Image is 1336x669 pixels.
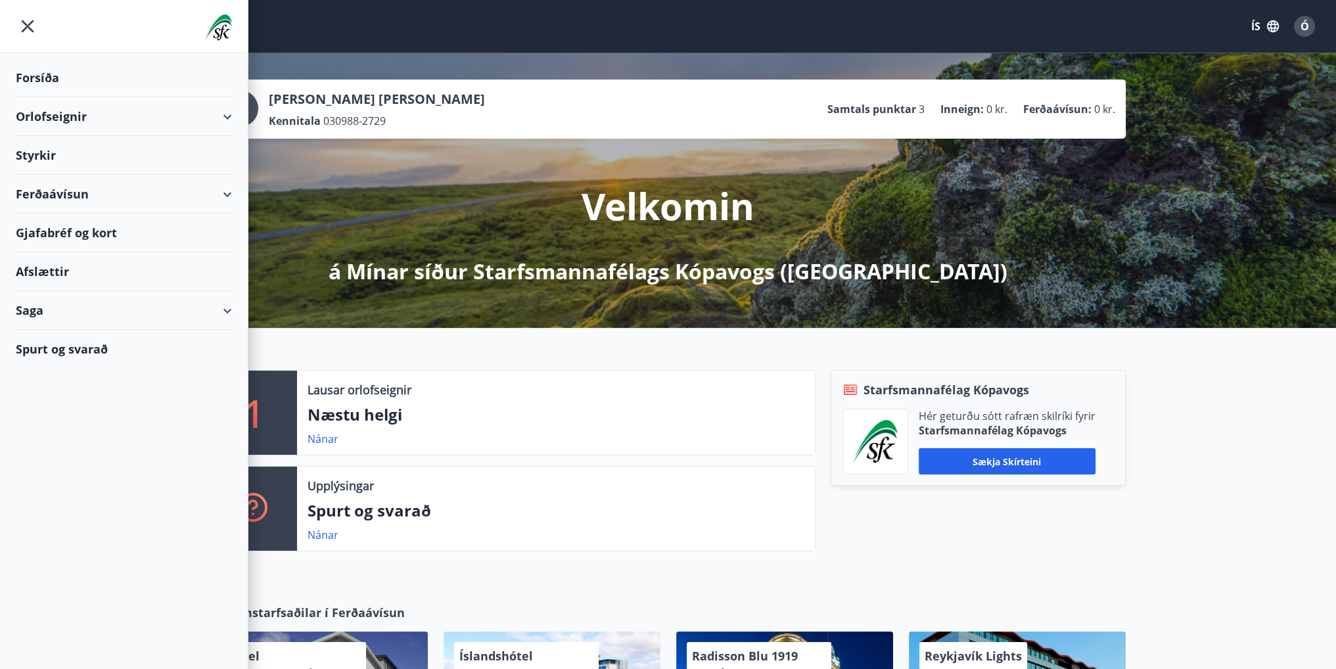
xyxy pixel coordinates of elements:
a: Nánar [308,528,338,542]
div: Gjafabréf og kort [16,214,232,252]
div: Spurt og svarað [16,330,232,368]
p: á Mínar síður Starfsmannafélags Kópavogs ([GEOGRAPHIC_DATA]) [329,257,1007,286]
span: 030988-2729 [323,114,386,128]
div: Styrkir [16,136,232,175]
span: Samstarfsaðilar í Ferðaávísun [227,604,405,621]
button: ÍS [1244,14,1286,38]
span: 0 kr. [986,102,1007,116]
span: 0 kr. [1094,102,1115,116]
p: Spurt og svarað [308,499,804,522]
p: [PERSON_NAME] [PERSON_NAME] [269,90,485,108]
p: 1 [244,388,265,438]
div: Afslættir [16,252,232,291]
button: Ó [1289,11,1320,42]
p: Ferðaávísun : [1023,102,1092,116]
p: Upplýsingar [308,477,374,494]
p: Inneign : [940,102,984,116]
span: Starfsmannafélag Kópavogs [864,381,1029,398]
img: union_logo [205,14,232,41]
img: x5MjQkxwhnYn6YREZUTEa9Q4KsBUeQdWGts9Dj4O.png [853,420,898,463]
button: menu [16,14,39,38]
div: Saga [16,291,232,330]
span: Ó [1301,19,1309,34]
p: Næstu helgi [308,404,804,426]
span: 3 [919,102,925,116]
p: Kennitala [269,114,321,128]
p: Lausar orlofseignir [308,381,411,398]
p: Velkomin [582,181,754,231]
span: Reykjavík Lights [925,648,1022,664]
a: Nánar [308,432,338,446]
div: Ferðaávísun [16,175,232,214]
div: Forsíða [16,58,232,97]
div: Orlofseignir [16,97,232,136]
p: Samtals punktar [827,102,916,116]
p: Starfsmannafélag Kópavogs [919,423,1095,438]
button: Sækja skírteini [919,448,1095,474]
p: Hér geturðu sótt rafræn skilríki fyrir [919,409,1095,423]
